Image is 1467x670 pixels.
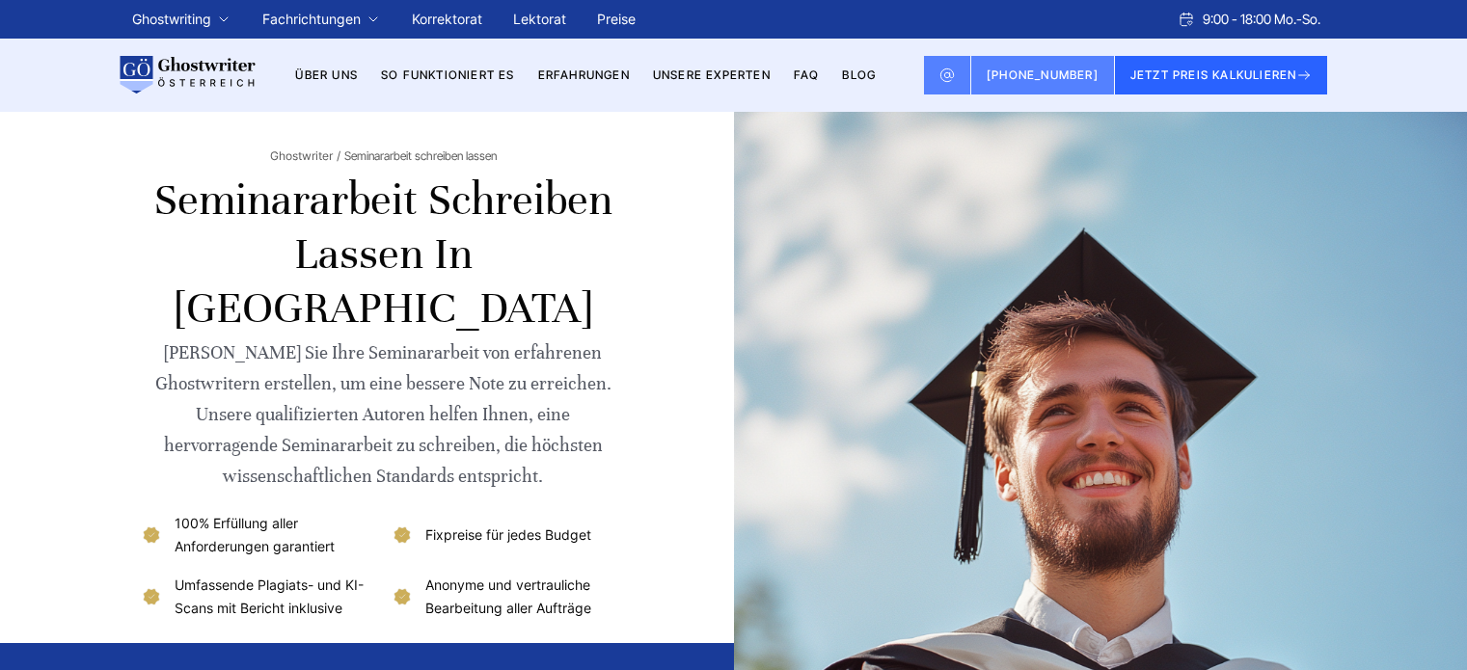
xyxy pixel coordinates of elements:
img: Email [939,67,955,83]
img: 100% Erfüllung aller Anforderungen garantiert [140,523,163,547]
li: Anonyme und vertrauliche Bearbeitung aller Aufträge [391,574,627,620]
img: Schedule [1178,12,1195,27]
a: So funktioniert es [381,67,515,82]
img: Anonyme und vertrauliche Bearbeitung aller Aufträge [391,585,414,608]
span: [PHONE_NUMBER] [987,67,1099,82]
a: Lektorat [513,11,566,27]
button: JETZT PREIS KALKULIEREN [1115,56,1328,94]
span: 9:00 - 18:00 Mo.-So. [1203,8,1320,31]
a: FAQ [794,67,820,82]
span: Seminararbeit schreiben lassen [344,148,497,164]
a: Preise [597,11,636,27]
a: Über uns [295,67,358,82]
a: Korrektorat [412,11,482,27]
li: 100% Erfüllung aller Anforderungen garantiert [140,512,376,558]
a: Fachrichtungen [262,8,361,31]
img: Umfassende Plagiats- und KI-Scans mit Bericht inklusive [140,585,163,608]
div: [PERSON_NAME] Sie Ihre Seminararbeit von erfahrenen Ghostwritern erstellen, um eine bessere Note ... [140,337,627,492]
a: Erfahrungen [538,67,630,82]
a: Ghostwriter [270,148,340,164]
li: Fixpreise für jedes Budget [391,512,627,558]
img: Fixpreise für jedes Budget [391,523,414,547]
img: logo wirschreiben [117,56,256,94]
h1: Seminararbeit schreiben lassen in [GEOGRAPHIC_DATA] [140,174,627,335]
a: BLOG [842,67,876,82]
a: [PHONE_NUMBER] [971,56,1115,94]
li: Umfassende Plagiats- und KI-Scans mit Bericht inklusive [140,574,376,620]
a: Ghostwriting [132,8,211,31]
a: Unsere Experten [653,67,771,82]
